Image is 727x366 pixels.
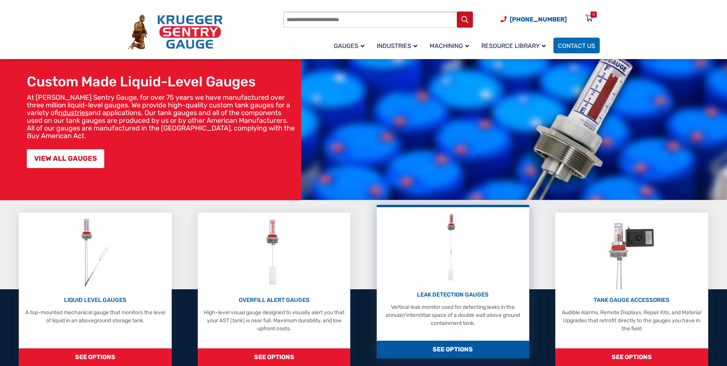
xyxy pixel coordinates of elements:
a: Industries [372,36,425,54]
p: A top-mounted mechanical gauge that monitors the level of liquid in an aboveground storage tank. [23,308,167,325]
p: Vertical leak monitor used for detecting leaks in the annular/interstitial space of a double wall... [381,303,525,327]
img: Leak Detection Gauges [438,211,468,284]
a: Contact Us [553,38,600,53]
span: SEE OPTIONS [198,348,350,366]
img: Krueger Sentry Gauge [128,15,223,50]
a: Tank Gauge Accessories TANK GAUGE ACCESSORIES Audible Alarms, Remote Displays, Repair Kits, and M... [555,213,708,366]
span: Machining [430,42,469,49]
a: Liquid Level Gauges LIQUID LEVEL GAUGES A top-mounted mechanical gauge that monitors the level of... [19,213,171,366]
a: Machining [425,36,477,54]
p: High-level visual gauge designed to visually alert you that your AST (tank) is near full. Maximum... [202,308,346,333]
h1: Custom Made Liquid-Level Gauges [27,73,297,90]
a: VIEW ALL GAUGES [27,149,104,168]
p: OVERFILL ALERT GAUGES [202,296,346,305]
a: Gauges [329,36,372,54]
a: industries [58,109,89,117]
p: LEAK DETECTION GAUGES [381,290,525,299]
img: Tank Gauge Accessories [601,216,663,289]
a: Leak Detection Gauges LEAK DETECTION GAUGES Vertical leak monitor used for detecting leaks in the... [377,205,529,358]
p: At [PERSON_NAME] Sentry Gauge, for over 75 years we have manufactured over three million liquid-l... [27,94,297,140]
span: Industries [377,42,417,49]
div: 0 [592,12,595,18]
p: LIQUID LEVEL GAUGES [23,296,167,305]
span: SEE OPTIONS [19,348,171,366]
span: Gauges [334,42,364,49]
span: SEE OPTIONS [377,341,529,358]
img: Overfill Alert Gauges [257,216,291,289]
a: Phone Number (920) 434-8860 [501,15,567,24]
span: [PHONE_NUMBER] [510,16,567,23]
span: Resource Library [481,42,546,49]
span: Contact Us [558,42,595,49]
p: TANK GAUGE ACCESSORIES [559,296,704,305]
a: Resource Library [477,36,553,54]
p: Audible Alarms, Remote Displays, Repair Kits, and Material Upgrades that retrofit directly to the... [559,308,704,333]
span: SEE OPTIONS [555,348,708,366]
a: Overfill Alert Gauges OVERFILL ALERT GAUGES High-level visual gauge designed to visually alert yo... [198,213,350,366]
img: Liquid Level Gauges [75,216,115,289]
